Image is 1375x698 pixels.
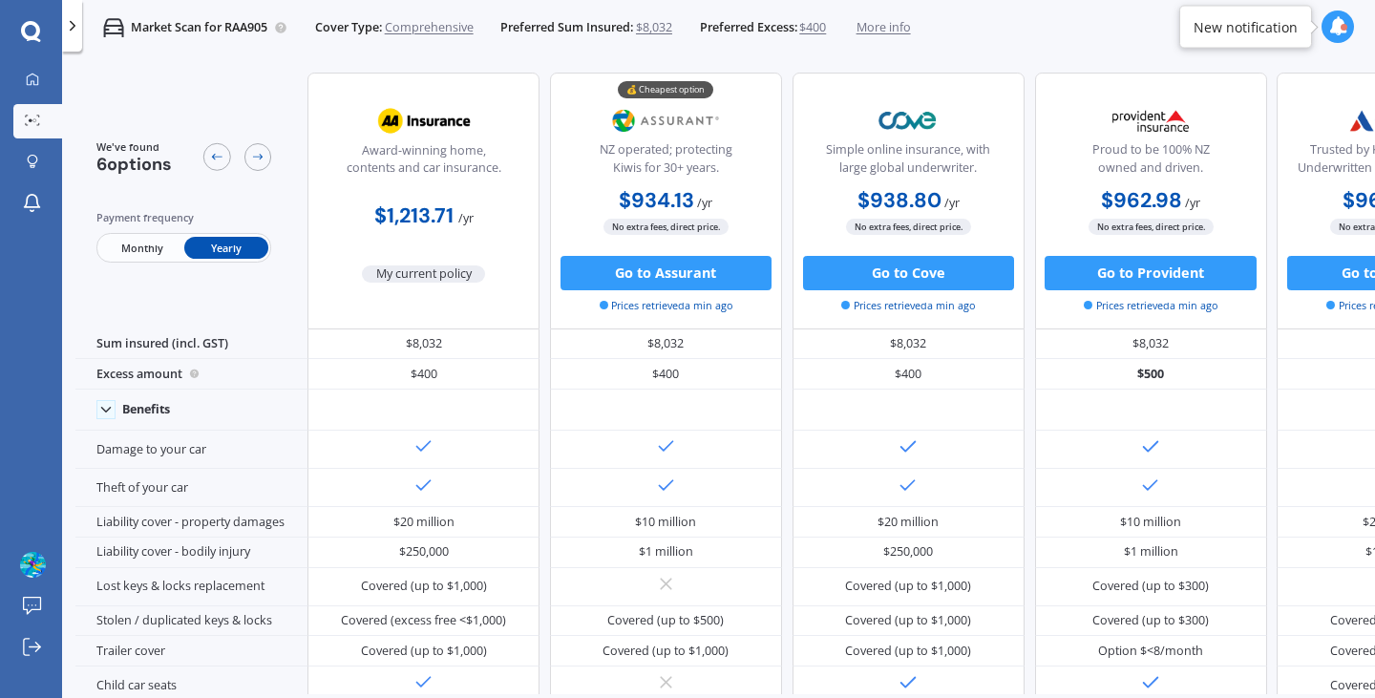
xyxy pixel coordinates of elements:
img: ACg8ocLduaMLcqMNStMS7uVaTX-otkQre-OjEXGnp2kZZLGdclvFNmg1gQ=s96-c [20,552,46,578]
div: Liability cover - bodily injury [75,538,307,568]
div: NZ operated; protecting Kiwis for 30+ years. [564,141,767,184]
span: $400 [799,19,826,36]
div: Stolen / duplicated keys & locks [75,606,307,637]
div: $400 [307,359,539,390]
div: Benefits [122,402,170,417]
div: Simple online insurance, with large global underwriter. [807,141,1009,184]
div: $400 [550,359,782,390]
button: Go to Assurant [561,256,772,290]
div: Option $<8/month [1098,643,1203,660]
span: Prices retrieved a min ago [1084,298,1217,313]
button: Go to Cove [803,256,1014,290]
div: Trailer cover [75,636,307,666]
div: $1 million [639,543,693,561]
b: $1,213.71 [374,202,454,229]
span: Cover Type: [315,19,382,36]
div: $10 million [635,514,696,531]
div: $1 million [1124,543,1178,561]
b: $962.98 [1101,187,1182,214]
div: Award-winning home, contents and car insurance. [323,142,525,185]
img: Assurant.png [609,99,723,142]
div: $250,000 [399,543,449,561]
div: 💰 Cheapest option [618,81,713,98]
b: $934.13 [619,187,694,214]
div: $8,032 [550,329,782,360]
div: $400 [793,359,1025,390]
img: Provident.png [1094,99,1208,142]
div: $8,032 [307,329,539,360]
span: No extra fees, direct price. [846,219,971,235]
p: Market Scan for RAA905 [131,19,267,36]
div: New notification [1194,17,1298,36]
div: Covered (up to $300) [1092,578,1209,595]
div: Sum insured (incl. GST) [75,329,307,360]
div: Covered (up to $1,000) [845,643,971,660]
div: $250,000 [883,543,933,561]
div: Covered (up to $1,000) [361,643,487,660]
span: Yearly [184,237,268,259]
div: Covered (excess free <$1,000) [341,612,506,629]
span: Preferred Sum Insured: [500,19,633,36]
span: / yr [697,195,712,211]
img: Cove.webp [852,99,965,142]
img: AA.webp [367,99,480,142]
b: $938.80 [857,187,941,214]
div: $8,032 [1035,329,1267,360]
div: $500 [1035,359,1267,390]
div: Covered (up to $300) [1092,612,1209,629]
div: Covered (up to $500) [607,612,724,629]
div: Covered (up to $1,000) [603,643,729,660]
div: Lost keys & locks replacement [75,568,307,606]
span: / yr [458,210,474,226]
span: My current policy [362,265,485,283]
div: Proud to be 100% NZ owned and driven. [1049,141,1252,184]
div: $20 million [878,514,939,531]
div: $10 million [1120,514,1181,531]
button: Go to Provident [1045,256,1256,290]
div: $8,032 [793,329,1025,360]
span: No extra fees, direct price. [1089,219,1214,235]
span: $8,032 [636,19,672,36]
div: Liability cover - property damages [75,507,307,538]
span: Preferred Excess: [700,19,797,36]
div: Excess amount [75,359,307,390]
span: We've found [96,139,172,155]
span: Prices retrieved a min ago [841,298,975,313]
div: Covered (up to $1,000) [845,612,971,629]
div: Covered (up to $1,000) [845,578,971,595]
span: Comprehensive [385,19,474,36]
div: Payment frequency [96,209,272,226]
span: / yr [944,195,960,211]
div: Covered (up to $1,000) [361,578,487,595]
span: No extra fees, direct price. [603,219,729,235]
span: 6 options [96,153,172,176]
span: Prices retrieved a min ago [600,298,733,313]
span: More info [857,19,911,36]
span: / yr [1185,195,1200,211]
span: Monthly [99,237,183,259]
div: $20 million [393,514,455,531]
div: Damage to your car [75,431,307,469]
div: Theft of your car [75,469,307,507]
img: car.f15378c7a67c060ca3f3.svg [103,17,124,38]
